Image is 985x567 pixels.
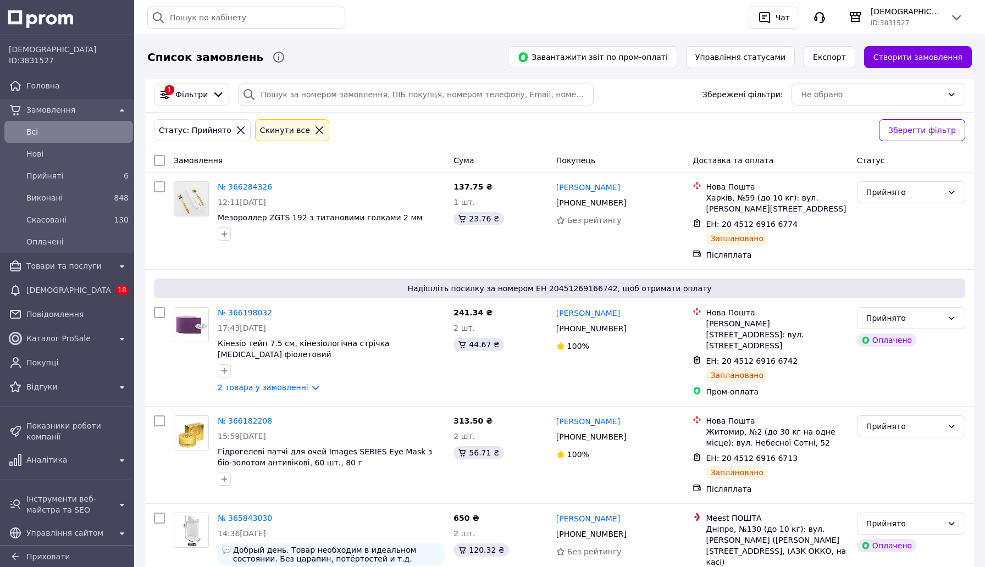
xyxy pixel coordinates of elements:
div: 23.76 ₴ [453,212,503,225]
div: [PHONE_NUMBER] [554,429,629,444]
div: 120.32 ₴ [453,543,508,557]
div: [PERSON_NAME][STREET_ADDRESS]: вул. [STREET_ADDRESS] [706,318,848,351]
span: 15:59[DATE] [218,432,266,441]
input: Пошук по кабінету [147,7,345,29]
span: Статус [857,156,885,165]
div: Нова Пошта [706,415,848,426]
div: Післяплата [706,249,848,260]
span: Покупці [26,357,129,368]
div: Заплановано [706,369,768,382]
span: Cума [453,156,474,165]
span: 12:11[DATE] [218,198,266,207]
span: 100% [567,342,589,351]
span: Замовлення [174,156,223,165]
span: 6 [124,171,129,180]
span: Каталог ProSale [26,333,111,344]
img: Фото товару [174,308,208,341]
div: Прийнято [866,420,943,432]
span: Збережені фільтри: [702,89,783,100]
div: Пром-оплата [706,386,848,397]
a: Фото товару [174,513,209,548]
div: 56.71 ₴ [453,446,503,459]
div: [PHONE_NUMBER] [554,526,629,542]
a: Кінезіо тейп 7.5 см, кінезіологічна стрічка [MEDICAL_DATA] фіолетовий [218,339,389,359]
span: 2 шт. [453,432,475,441]
button: Чат [749,7,799,29]
span: Управління сайтом [26,527,111,538]
span: 1 шт. [453,198,475,207]
a: Фото товару [174,181,209,216]
div: Житомир, №2 (до 30 кг на одне місце): вул. Небесної Сотні, 52 [706,426,848,448]
span: Без рейтингу [567,547,622,556]
div: Оплачено [857,333,916,347]
span: 650 ₴ [453,514,479,522]
span: Зберегти фільтр [888,124,956,136]
a: Створити замовлення [864,46,972,68]
div: Статус: Прийнято [157,124,234,136]
a: Фото товару [174,307,209,342]
span: Всi [26,126,129,137]
span: [DEMOGRAPHIC_DATA] [871,6,941,17]
div: Чат [773,9,792,26]
a: № 365843030 [218,514,272,522]
a: Мезороллер ZGTS 192 з титановими голками 2 мм [218,213,423,222]
span: Добрый день. Товар необходим в идеальном состоянии. Без царапин, потёртостей и т.д. Спасибо за по... [233,546,440,563]
span: 313.50 ₴ [453,416,492,425]
span: 130 [114,215,129,224]
a: [PERSON_NAME] [556,416,620,427]
div: Харків, №59 (до 10 кг): вул. [PERSON_NAME][STREET_ADDRESS] [706,192,848,214]
a: [PERSON_NAME] [556,308,620,319]
div: [PHONE_NUMBER] [554,321,629,336]
div: Cкинути все [258,124,312,136]
span: Повідомлення [26,309,129,320]
a: Гідрогелеві патчі для очей Images SERIES Eye Mask з біо-золотом антивікові, 60 шт., 80 г [218,447,432,467]
span: [DEMOGRAPHIC_DATA] [26,285,111,296]
span: ID: 3831527 [9,56,54,65]
div: Оплачено [857,539,916,552]
div: [PHONE_NUMBER] [554,195,629,210]
span: Оплачені [26,236,129,247]
button: Експорт [804,46,855,68]
span: [DEMOGRAPHIC_DATA] [9,44,129,55]
span: Прийняті [26,170,107,181]
span: ЕН: 20 4512 6916 6742 [706,357,798,365]
a: 2 товара у замовленні [218,383,308,392]
a: № 366284326 [218,182,272,191]
img: Фото товару [174,416,208,450]
span: 100% [567,450,589,459]
div: Нова Пошта [706,181,848,192]
span: 137.75 ₴ [453,182,492,191]
button: Зберегти фільтр [879,119,965,141]
button: Управління статусами [686,46,795,68]
button: Завантажити звіт по пром-оплаті [508,46,677,68]
span: Покупець [556,156,595,165]
span: 18 [115,285,128,295]
span: Головна [26,80,129,91]
span: Товари та послуги [26,260,111,271]
span: Нові [26,148,129,159]
span: 848 [114,193,129,202]
span: Доставка та оплата [693,156,773,165]
div: Прийнято [866,312,943,324]
span: Показники роботи компанії [26,420,129,442]
span: Інструменти веб-майстра та SEO [26,493,111,515]
span: Замовлення [26,104,111,115]
a: № 366198032 [218,308,272,317]
span: Виконані [26,192,107,203]
span: Відгуки [26,381,111,392]
div: Прийнято [866,518,943,530]
div: Нова Пошта [706,307,848,318]
div: Meest ПОШТА [706,513,848,524]
span: 241.34 ₴ [453,308,492,317]
span: ЕН: 20 4512 6916 6774 [706,220,798,229]
a: [PERSON_NAME] [556,182,620,193]
div: Не обрано [801,88,943,101]
span: Приховати [26,552,70,561]
img: :speech_balloon: [222,546,231,554]
span: Без рейтингу [567,216,622,225]
a: № 366182208 [218,416,272,425]
span: Фільтри [175,89,208,100]
span: ID: 3831527 [871,19,909,27]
